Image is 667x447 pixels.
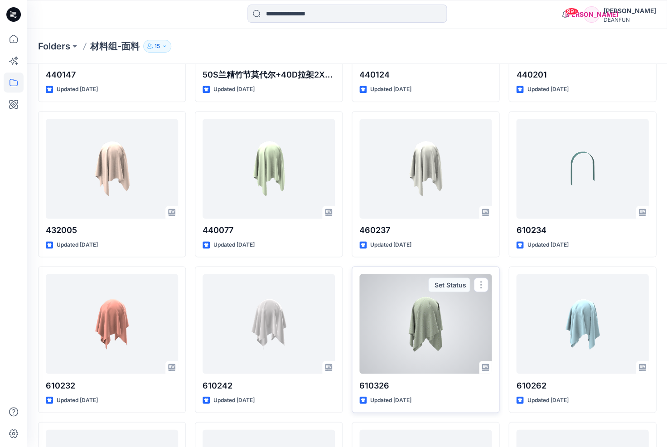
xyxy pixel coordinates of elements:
p: Updated [DATE] [213,395,255,405]
p: 610234 [516,224,648,237]
p: 610326 [359,379,492,392]
a: 610242 [203,274,335,374]
p: 610232 [46,379,178,392]
a: Folders [38,40,70,53]
p: 440077 [203,224,335,237]
p: 440147 [46,68,178,81]
a: 432005 [46,119,178,219]
a: 460237 [359,119,492,219]
p: Updated [DATE] [57,240,98,250]
p: 610242 [203,379,335,392]
p: 440124 [359,68,492,81]
p: 50S兰精竹节莫代尔+40D拉架2X2罗纹 [203,68,335,81]
p: 610262 [516,379,648,392]
p: Updated [DATE] [527,240,568,250]
p: 460237 [359,224,492,237]
div: DEANFUN [603,16,656,23]
div: [PERSON_NAME] [603,5,656,16]
p: Updated [DATE] [370,240,411,250]
p: Updated [DATE] [213,240,255,250]
p: Updated [DATE] [370,395,411,405]
div: [PERSON_NAME] [583,6,599,23]
p: Updated [DATE] [527,395,568,405]
a: 610262 [516,274,648,374]
p: Updated [DATE] [213,85,255,94]
p: Updated [DATE] [370,85,411,94]
p: 440201 [516,68,648,81]
a: 610232 [46,274,178,374]
p: Updated [DATE] [527,85,568,94]
p: 432005 [46,224,178,237]
p: 材料组-面料 [90,40,140,53]
p: Updated [DATE] [57,85,98,94]
p: Updated [DATE] [57,395,98,405]
p: 15 [155,41,160,51]
button: 15 [143,40,171,53]
a: 610326 [359,274,492,374]
a: 440077 [203,119,335,219]
span: 99+ [565,8,578,15]
a: 610234 [516,119,648,219]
